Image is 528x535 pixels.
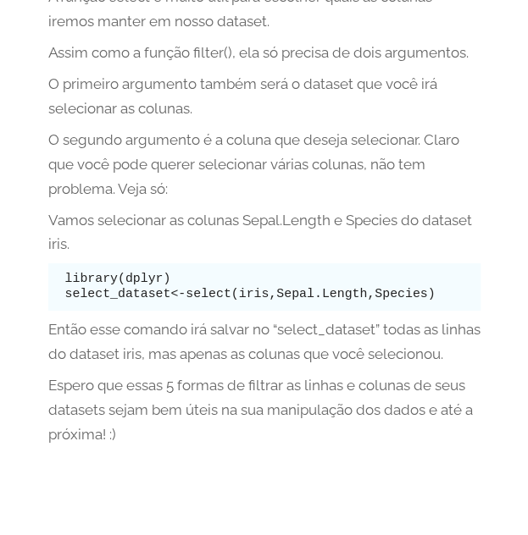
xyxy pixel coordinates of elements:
[48,128,481,201] p: O segundo argumento é a coluna que deseja selecionar. Claro que você pode querer selecionar vária...
[48,373,481,447] p: Espero que essas 5 formas de filtrar as linhas e colunas de seus datasets sejam bem úteis na sua ...
[48,72,481,121] p: O primeiro argumento também será o dataset que você irá selecionar as colunas.
[48,317,481,367] p: Então esse comando irá salvar no “select_dataset” todas as linhas do dataset iris, mas apenas as ...
[48,208,481,257] p: Vamos selecionar as colunas Sepal.Length e Species do dataset iris.
[65,272,436,301] code: library(dplyr) select_dataset<-select(iris,Sepal.Length,Species)
[48,41,481,65] p: Assim como a função filter(), ela só precisa de dois argumentos.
